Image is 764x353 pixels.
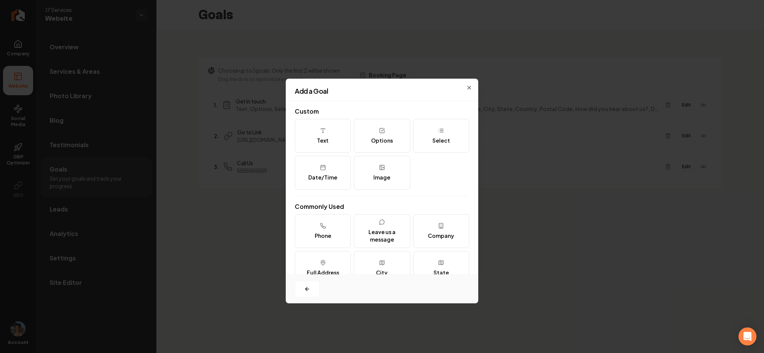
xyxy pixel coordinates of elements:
div: Date/Time [308,173,337,181]
h2: Add a Goal [295,88,469,94]
button: Text [295,119,351,153]
div: Phone [315,232,331,239]
div: Image [373,173,390,181]
button: Image [354,156,410,190]
div: Options [371,137,393,144]
div: Text [317,137,329,144]
button: Date/Time [295,156,351,190]
div: Full Address [307,269,339,276]
button: Company [413,214,469,248]
div: City [376,269,388,276]
button: City [354,251,410,285]
button: Select [413,119,469,153]
h2: Custom [295,107,469,116]
div: State [434,269,449,276]
button: Options [354,119,410,153]
h2: Commonly Used [295,202,469,211]
button: Phone [295,214,351,248]
button: Leave us a message [354,214,410,248]
div: Select [432,137,450,144]
button: Full Address [295,251,351,285]
div: Leave us a message [357,228,406,243]
button: State [413,251,469,285]
div: Company [428,232,454,239]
